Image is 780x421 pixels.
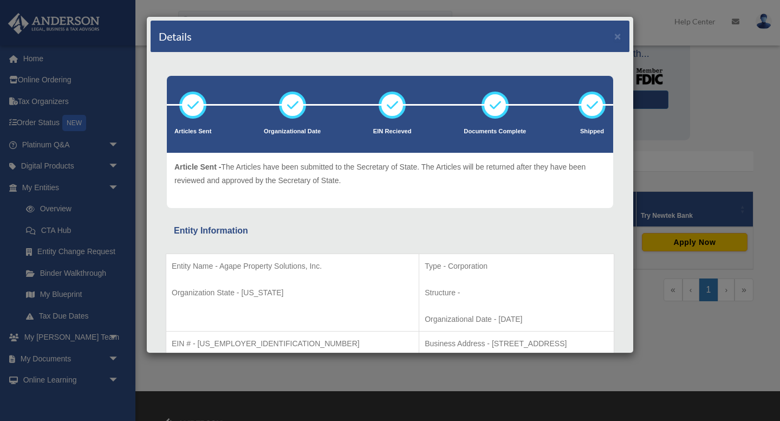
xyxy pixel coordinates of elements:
[425,260,608,273] p: Type - Corporation
[464,126,526,137] p: Documents Complete
[172,337,413,351] p: EIN # - [US_EMPLOYER_IDENTIFICATION_NUMBER]
[172,286,413,300] p: Organization State - [US_STATE]
[174,163,221,171] span: Article Sent -
[174,223,606,238] div: Entity Information
[578,126,606,137] p: Shipped
[425,313,608,326] p: Organizational Date - [DATE]
[174,126,211,137] p: Articles Sent
[172,260,413,273] p: Entity Name - Agape Property Solutions, Inc.
[425,337,608,351] p: Business Address - [STREET_ADDRESS]
[425,286,608,300] p: Structure -
[159,29,192,44] h4: Details
[614,30,621,42] button: ×
[174,160,606,187] p: The Articles have been submitted to the Secretary of State. The Articles will be returned after t...
[264,126,321,137] p: Organizational Date
[373,126,412,137] p: EIN Recieved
